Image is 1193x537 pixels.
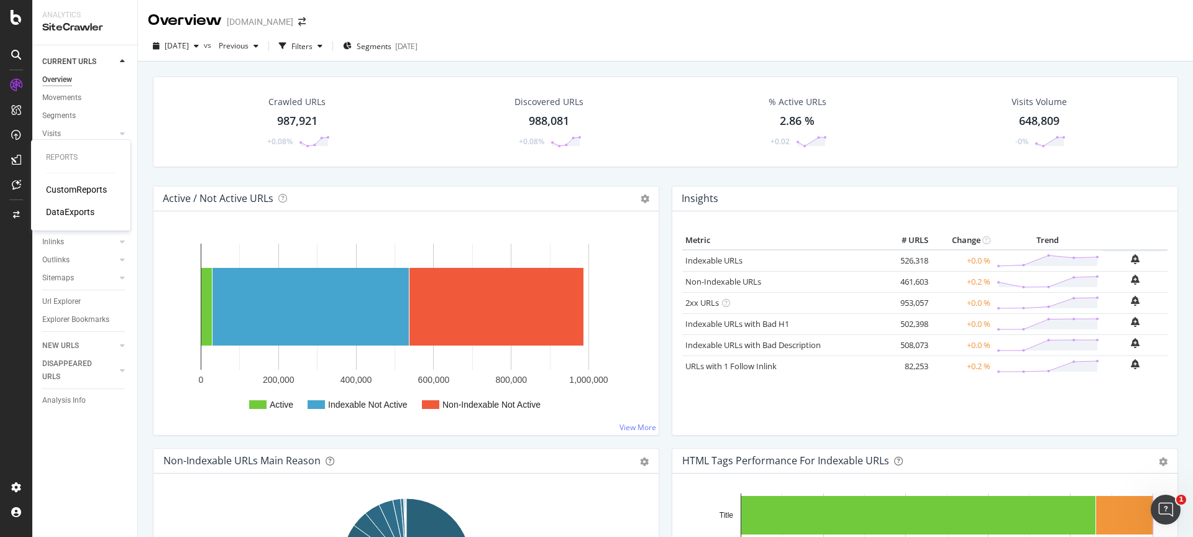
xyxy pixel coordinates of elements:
[685,297,719,308] a: 2xx URLs
[214,36,263,56] button: Previous
[42,109,129,122] a: Segments
[42,91,81,104] div: Movements
[42,21,127,35] div: SiteCrawler
[163,454,321,467] div: Non-Indexable URLs Main Reason
[882,250,931,272] td: 526,318
[685,255,743,266] a: Indexable URLs
[267,136,293,147] div: +0.08%
[42,313,109,326] div: Explorer Bookmarks
[42,394,129,407] a: Analysis Info
[1015,136,1028,147] div: -0%
[685,339,821,351] a: Indexable URLs with Bad Description
[42,295,129,308] a: Url Explorer
[1131,254,1140,264] div: bell-plus
[42,295,81,308] div: Url Explorer
[641,195,649,203] i: Options
[619,422,656,433] a: View More
[263,375,295,385] text: 200,000
[882,292,931,313] td: 953,057
[882,231,931,250] th: # URLS
[291,41,313,52] div: Filters
[1151,495,1181,525] iframe: Intercom live chat
[42,357,105,383] div: DISAPPEARED URLS
[42,313,129,326] a: Explorer Bookmarks
[685,318,789,329] a: Indexable URLs with Bad H1
[42,10,127,21] div: Analytics
[199,375,204,385] text: 0
[214,40,249,51] span: Previous
[931,292,994,313] td: +0.0 %
[298,17,306,26] div: arrow-right-arrow-left
[640,457,649,466] div: gear
[42,73,129,86] a: Overview
[994,231,1102,250] th: Trend
[42,127,61,140] div: Visits
[882,313,931,334] td: 502,398
[204,40,214,50] span: vs
[42,272,116,285] a: Sitemaps
[529,113,569,129] div: 988,081
[769,96,826,108] div: % Active URLs
[46,183,107,196] a: CustomReports
[514,96,583,108] div: Discovered URLs
[931,250,994,272] td: +0.0 %
[42,339,116,352] a: NEW URLS
[1131,338,1140,348] div: bell-plus
[46,206,94,218] a: DataExports
[163,231,649,425] svg: A chart.
[682,454,889,467] div: HTML Tags Performance for Indexable URLs
[42,254,116,267] a: Outlinks
[42,73,72,86] div: Overview
[148,36,204,56] button: [DATE]
[442,400,541,410] text: Non-Indexable Not Active
[931,356,994,377] td: +0.2 %
[931,334,994,356] td: +0.0 %
[338,36,423,56] button: Segments[DATE]
[1131,359,1140,369] div: bell-plus
[685,360,777,372] a: URLs with 1 Follow Inlink
[720,511,734,520] text: Title
[328,400,408,410] text: Indexable Not Active
[148,10,222,31] div: Overview
[42,55,96,68] div: CURRENT URLS
[42,272,74,285] div: Sitemaps
[341,375,372,385] text: 400,000
[1019,113,1059,129] div: 648,809
[931,271,994,292] td: +0.2 %
[418,375,450,385] text: 600,000
[1131,317,1140,327] div: bell-plus
[42,254,70,267] div: Outlinks
[882,356,931,377] td: 82,253
[163,190,273,207] h4: Active / Not Active URLs
[519,136,544,147] div: +0.08%
[42,109,76,122] div: Segments
[42,127,116,140] a: Visits
[569,375,608,385] text: 1,000,000
[165,40,189,51] span: 2025 Oct. 2nd
[1131,296,1140,306] div: bell-plus
[357,41,391,52] span: Segments
[682,231,882,250] th: Metric
[227,16,293,28] div: [DOMAIN_NAME]
[931,231,994,250] th: Change
[42,236,116,249] a: Inlinks
[268,96,326,108] div: Crawled URLs
[780,113,815,129] div: 2.86 %
[46,152,116,163] div: Reports
[274,36,327,56] button: Filters
[42,339,79,352] div: NEW URLS
[882,271,931,292] td: 461,603
[270,400,293,410] text: Active
[42,394,86,407] div: Analysis Info
[931,313,994,334] td: +0.0 %
[42,236,64,249] div: Inlinks
[1012,96,1067,108] div: Visits Volume
[1131,275,1140,285] div: bell-plus
[42,357,116,383] a: DISAPPEARED URLS
[682,190,718,207] h4: Insights
[495,375,527,385] text: 800,000
[42,55,116,68] a: CURRENT URLS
